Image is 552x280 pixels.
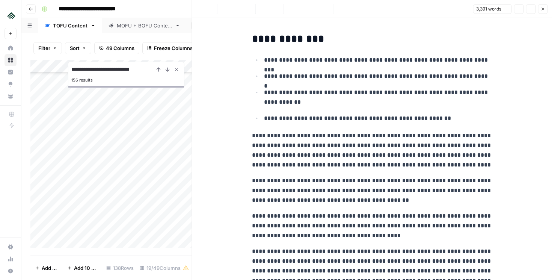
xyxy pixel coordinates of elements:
[5,90,17,102] a: Your Data
[172,65,181,74] button: Close Search
[94,42,139,54] button: 49 Columns
[53,22,87,29] div: TOFU Content
[117,22,172,29] div: MOFU + BOFU Content
[5,6,17,25] button: Workspace: Uplisting
[137,262,192,274] div: 19/49 Columns
[102,18,187,33] a: MOFU + BOFU Content
[65,42,91,54] button: Sort
[476,6,501,12] span: 3,391 words
[38,18,102,33] a: TOFU Content
[106,44,134,52] span: 49 Columns
[71,76,181,85] div: 156 results
[42,264,58,272] span: Add Row
[163,65,172,74] button: Next Result
[103,262,137,274] div: 138 Rows
[5,241,17,253] a: Settings
[5,253,17,265] a: Usage
[154,65,163,74] button: Previous Result
[5,78,17,90] a: Opportunities
[74,264,99,272] span: Add 10 Rows
[5,66,17,78] a: Insights
[5,42,17,54] a: Home
[63,262,103,274] button: Add 10 Rows
[142,42,198,54] button: Freeze Columns
[5,9,18,22] img: Uplisting Logo
[38,44,50,52] span: Filter
[33,42,62,54] button: Filter
[70,44,80,52] span: Sort
[473,4,511,14] button: 3,391 words
[5,54,17,66] a: Browse
[5,265,17,277] button: Help + Support
[30,262,63,274] button: Add Row
[154,44,193,52] span: Freeze Columns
